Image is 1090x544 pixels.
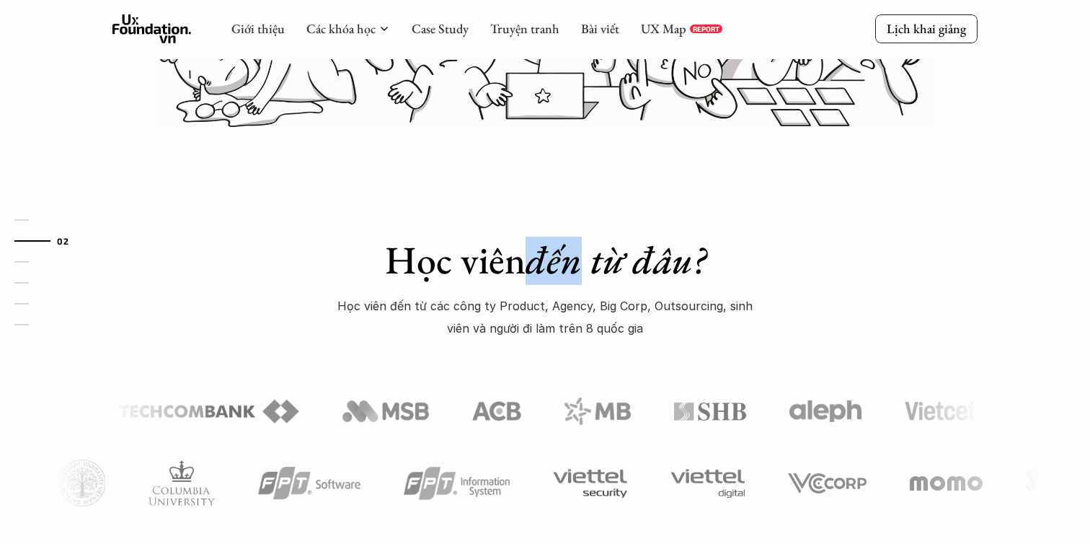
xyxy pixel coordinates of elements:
a: Lịch khai giảng [875,14,978,43]
a: Các khóa học [306,20,376,37]
a: Truyện tranh [490,20,559,37]
a: Bài viết [581,20,619,37]
em: đến từ đâu? [526,234,706,285]
p: REPORT [693,25,719,33]
p: Học viên đến từ các công ty Product, Agency, Big Corp, Outsourcing, sinh viên và người đi làm trê... [329,295,761,339]
a: 02 [14,232,83,250]
a: Case Study [412,20,469,37]
a: UX Map [641,20,686,37]
a: Giới thiệu [231,20,285,37]
strong: 02 [57,235,68,245]
h1: Học viên [293,237,797,284]
p: Lịch khai giảng [887,20,966,37]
